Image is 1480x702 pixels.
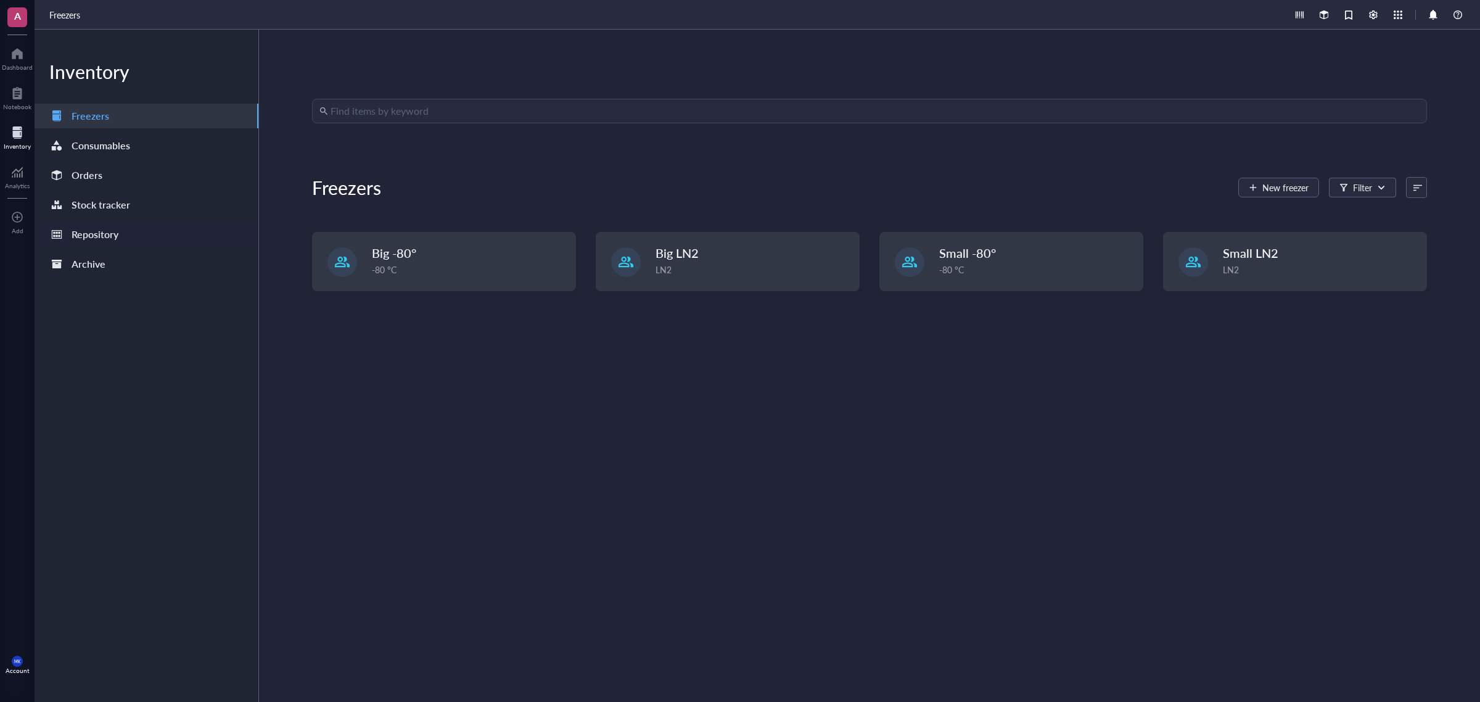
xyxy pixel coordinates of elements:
div: Stock tracker [72,196,130,213]
span: New freezer [1262,183,1309,192]
a: Freezers [49,8,83,22]
div: -80 °C [372,263,568,276]
div: LN2 [656,263,852,276]
div: Freezers [312,175,381,200]
a: Consumables [35,133,258,158]
div: LN2 [1223,263,1419,276]
div: Filter [1353,181,1372,194]
div: Dashboard [2,64,33,71]
span: Small LN2 [1223,244,1278,262]
span: MK [14,659,20,664]
div: Consumables [72,137,130,154]
button: New freezer [1238,178,1319,197]
div: Repository [72,226,118,243]
a: Archive [35,252,258,276]
div: Archive [72,255,105,273]
div: Add [12,227,23,234]
div: Analytics [5,182,30,189]
a: Inventory [4,123,31,150]
span: Big -80° [372,244,416,262]
a: Repository [35,222,258,247]
div: Notebook [3,103,31,110]
a: Freezers [35,104,258,128]
div: Inventory [4,142,31,150]
a: Notebook [3,83,31,110]
a: Dashboard [2,44,33,71]
div: Inventory [35,59,258,84]
div: Orders [72,167,102,184]
div: Freezers [72,107,109,125]
a: Orders [35,163,258,188]
div: -80 °C [939,263,1135,276]
a: Analytics [5,162,30,189]
div: Account [6,667,30,674]
a: Stock tracker [35,192,258,217]
span: Small -80° [939,244,996,262]
span: A [14,8,21,23]
span: Big LN2 [656,244,699,262]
